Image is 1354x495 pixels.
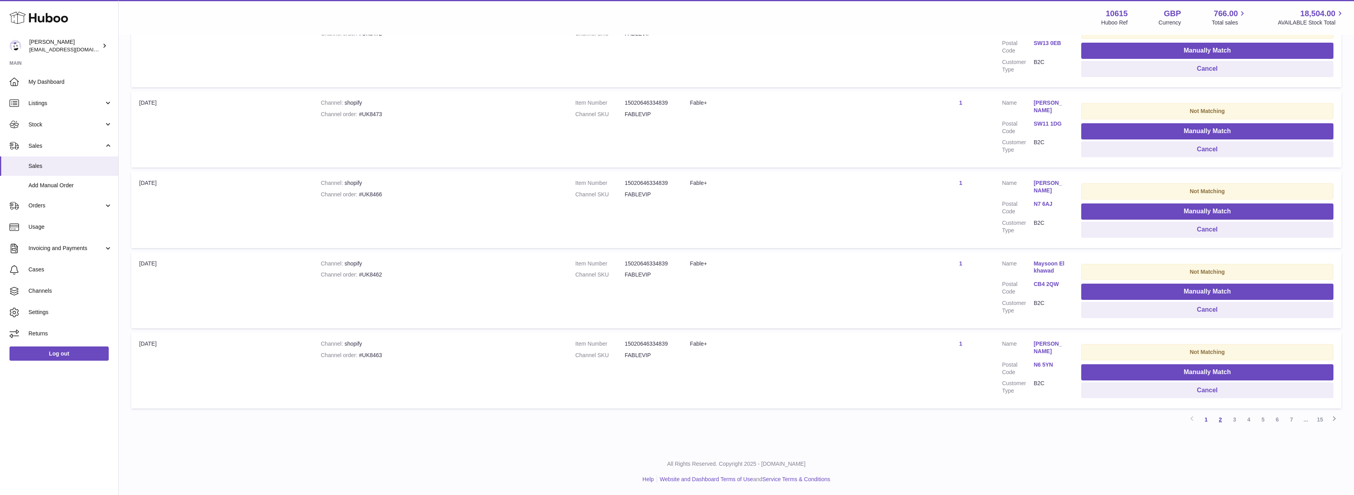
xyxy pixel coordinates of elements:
a: 3 [1227,412,1242,427]
dt: Item Number [575,179,625,187]
td: [DATE] [131,252,313,328]
strong: Not Matching [1190,269,1225,275]
a: 6 [1270,412,1284,427]
dt: Channel SKU [575,191,625,198]
dd: B2C [1034,139,1065,154]
dt: Name [1002,340,1034,357]
div: Huboo Ref [1101,19,1128,26]
a: CB4 2QW [1034,280,1065,288]
strong: Not Matching [1190,108,1225,114]
a: [PERSON_NAME] [1034,99,1065,114]
p: All Rights Reserved. Copyright 2025 - [DOMAIN_NAME] [125,460,1348,468]
strong: Channel [321,341,344,347]
span: Stock [28,121,104,128]
a: SW11 1DG [1034,120,1065,128]
div: Fable+ [690,260,919,267]
span: Settings [28,309,112,316]
li: and [657,476,830,483]
button: Cancel [1081,302,1333,318]
dt: Name [1002,179,1034,196]
a: 18,504.00 AVAILABLE Stock Total [1278,8,1345,26]
a: 1 [959,260,962,267]
strong: Channel [321,260,344,267]
a: [PERSON_NAME] [1034,340,1065,355]
img: internalAdmin-10615@internal.huboo.com [9,40,21,52]
a: 1 [959,341,962,347]
td: [DATE] [131,91,313,168]
span: 766.00 [1214,8,1238,19]
div: #UK8462 [321,271,559,279]
dt: Name [1002,99,1034,116]
span: Orders [28,202,104,209]
dt: Channel SKU [575,271,625,279]
dt: Customer Type [1002,380,1034,395]
div: Fable+ [690,179,919,187]
button: Manually Match [1081,43,1333,59]
a: N7 6AJ [1034,200,1065,208]
span: Total sales [1212,19,1247,26]
dd: FABLEVIP [625,111,674,118]
div: #UK8463 [321,352,559,359]
a: 4 [1242,412,1256,427]
span: My Dashboard [28,78,112,86]
button: Manually Match [1081,364,1333,380]
span: AVAILABLE Stock Total [1278,19,1345,26]
td: [DATE] [131,171,313,248]
div: shopify [321,260,559,267]
dt: Postal Code [1002,40,1034,55]
button: Cancel [1081,382,1333,399]
dt: Postal Code [1002,280,1034,295]
a: 15 [1313,412,1327,427]
button: Manually Match [1081,284,1333,300]
dd: 15020646334839 [625,340,674,348]
dd: 15020646334839 [625,260,674,267]
span: Sales [28,142,104,150]
div: #UK8473 [321,111,559,118]
div: shopify [321,179,559,187]
div: Currency [1159,19,1181,26]
td: [DATE] [131,332,313,408]
strong: Not Matching [1190,349,1225,355]
a: Maysoon Elkhawad [1034,260,1065,275]
span: Cases [28,266,112,273]
strong: Channel order [321,191,359,198]
a: 5 [1256,412,1270,427]
div: [PERSON_NAME] [29,38,100,53]
td: [DATE] [131,11,313,87]
span: Invoicing and Payments [28,245,104,252]
button: Manually Match [1081,203,1333,220]
dt: Postal Code [1002,120,1034,135]
dd: B2C [1034,380,1065,395]
a: Website and Dashboard Terms of Use [660,476,753,482]
div: shopify [321,340,559,348]
button: Cancel [1081,222,1333,238]
span: Sales [28,162,112,170]
span: Channels [28,287,112,295]
span: ... [1299,412,1313,427]
dd: B2C [1034,219,1065,234]
dd: 15020646334839 [625,179,674,187]
a: [PERSON_NAME] [1034,179,1065,194]
strong: Channel order [321,111,359,117]
strong: Channel order [321,271,359,278]
dt: Item Number [575,99,625,107]
dt: Name [1002,260,1034,277]
strong: Channel [321,180,344,186]
dt: Channel SKU [575,111,625,118]
dd: 15020646334839 [625,99,674,107]
span: Returns [28,330,112,337]
strong: 10615 [1106,8,1128,19]
button: Manually Match [1081,123,1333,139]
a: Help [642,476,654,482]
button: Cancel [1081,141,1333,158]
a: Service Terms & Conditions [762,476,830,482]
div: #UK8466 [321,191,559,198]
dt: Postal Code [1002,200,1034,215]
div: shopify [321,99,559,107]
dt: Customer Type [1002,58,1034,73]
dt: Postal Code [1002,361,1034,376]
a: Log out [9,346,109,361]
a: SW13 0EB [1034,40,1065,47]
dd: FABLEVIP [625,352,674,359]
dd: B2C [1034,58,1065,73]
